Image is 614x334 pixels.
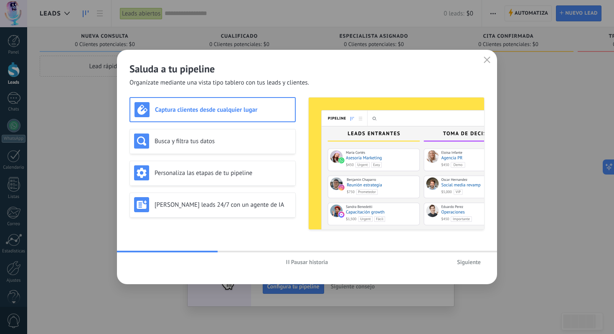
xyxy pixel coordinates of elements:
[129,79,309,87] span: Organízate mediante una vista tipo tablero con tus leads y clientes.
[155,137,291,145] h3: Busca y filtra tus datos
[453,256,485,268] button: Siguiente
[155,169,291,177] h3: Personaliza las etapas de tu pipeline
[155,106,291,114] h3: Captura clientes desde cualquier lugar
[282,256,332,268] button: Pausar historia
[457,259,481,265] span: Siguiente
[155,201,291,209] h3: [PERSON_NAME] leads 24/7 con un agente de IA
[291,259,328,265] span: Pausar historia
[129,62,485,75] h2: Saluda a tu pipeline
